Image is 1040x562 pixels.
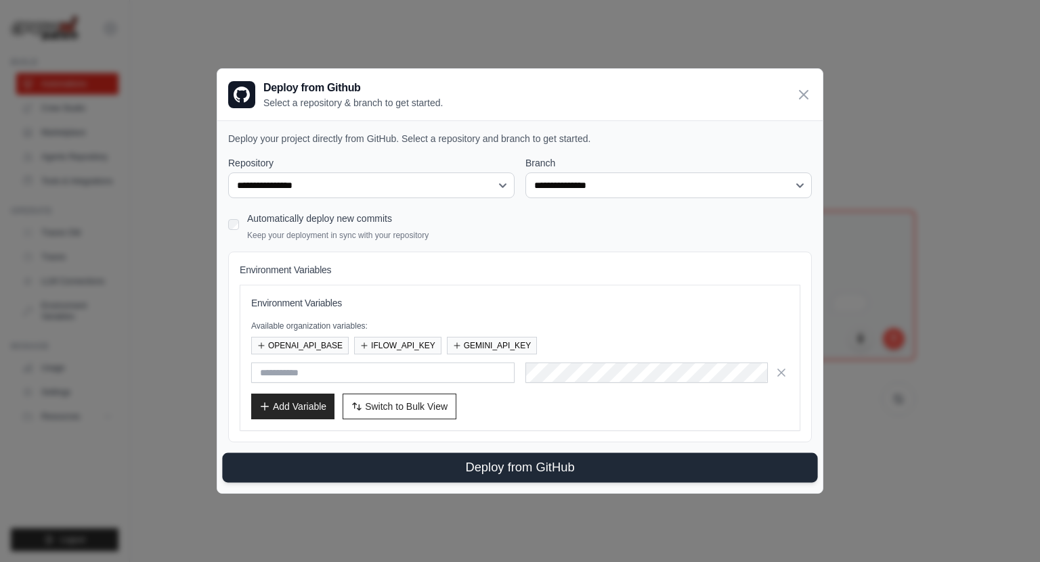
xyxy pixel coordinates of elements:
label: Automatically deploy new commits [247,213,392,224]
p: Select a repository & branch to get started. [263,96,443,110]
p: Keep your deployment in sync with your repository [247,230,429,241]
span: Switch to Bulk View [365,400,448,413]
button: OPENAI_API_BASE [251,337,349,354]
h4: Environment Variables [240,263,800,277]
h3: Environment Variables [251,296,789,310]
button: Switch to Bulk View [343,394,456,419]
h3: Deploy from Github [263,80,443,96]
iframe: Chat Widget [972,497,1040,562]
label: Repository [228,156,515,170]
button: GEMINI_API_KEY [447,337,537,354]
p: Deploy your project directly from GitHub. Select a repository and branch to get started. [228,132,812,145]
button: Deploy from GitHub [222,453,817,483]
button: Add Variable [251,394,334,419]
p: Available organization variables: [251,321,789,331]
label: Branch [525,156,812,170]
button: IFLOW_API_KEY [354,337,441,354]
